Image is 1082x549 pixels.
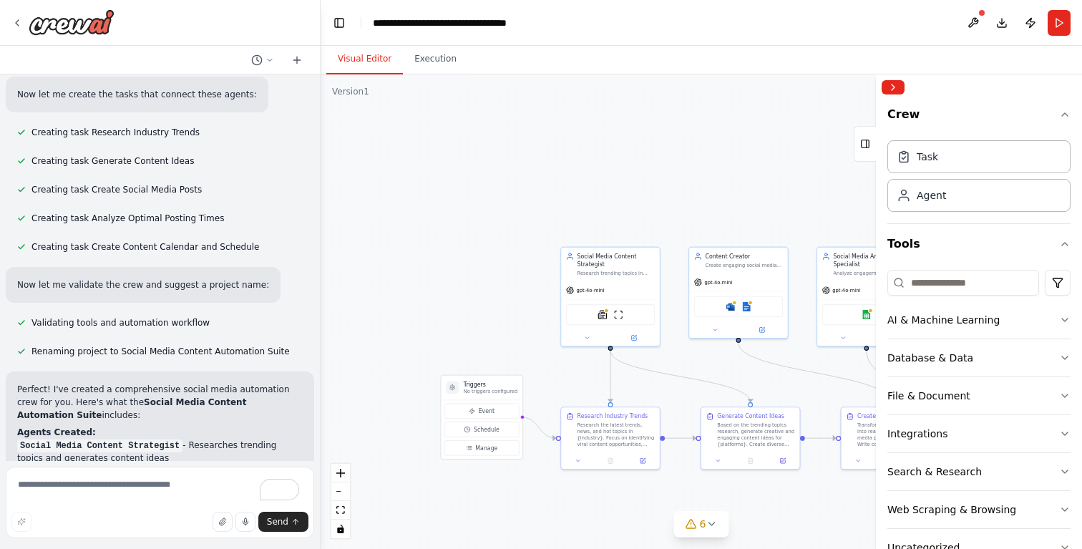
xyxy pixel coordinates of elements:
[444,404,519,419] button: Event
[331,464,350,538] div: React Flow controls
[31,155,194,167] span: Creating task Generate Content Ideas
[917,150,938,164] div: Task
[887,415,1071,452] button: Integrations
[31,317,210,329] span: Validating tools and automation workflow
[577,412,648,420] div: Research Industry Trends
[6,467,314,538] textarea: To enrich screen reader interactions, please activate Accessibility in Grammarly extension settings
[213,512,233,532] button: Upload files
[674,511,729,538] button: 6
[444,422,519,437] button: Schedule
[706,252,783,260] div: Content Creator
[475,444,497,452] span: Manage
[522,413,556,442] g: Edge from triggers to d18ea047-0b01-41c8-8133-923e812f57dd
[373,16,557,30] nav: breadcrumb
[17,383,303,422] p: Perfect! I've created a comprehensive social media automation crew for you. Here's what the inclu...
[887,301,1071,339] button: AI & Machine Learning
[331,464,350,482] button: zoom in
[862,351,1034,450] g: Edge from 1b1ba89a-e56f-4fa3-8ad1-e48370eb04e0 to 24a15a0d-31f7-42d4-82d8-b32b97e9732f
[741,302,751,311] img: Google docs
[701,407,801,470] div: Generate Content IdeasBased on the trending topics research, generate creative and engaging conte...
[887,377,1071,414] button: File & Document
[403,44,468,74] button: Execution
[464,380,517,388] h3: Triggers
[17,427,96,437] strong: Agents Created:
[474,426,499,434] span: Schedule
[31,346,290,357] span: Renaming project to Social Media Content Automation Suite
[332,86,369,97] div: Version 1
[857,422,935,447] div: Transform the content ideas into ready-to-publish social media posts for {platforms}. Write compe...
[444,440,519,455] button: Manage
[887,339,1071,376] button: Database & Data
[665,434,696,442] g: Edge from d18ea047-0b01-41c8-8133-923e812f57dd to 440b3e2f-caea-4319-8a09-cd8af335eaa3
[560,407,661,470] div: Research Industry TrendsResearch the latest trends, news, and hot topics in {industry}. Focus on ...
[887,427,947,441] div: Integrations
[887,491,1071,528] button: Web Scraping & Browsing
[31,127,200,138] span: Creating task Research Industry Trends
[613,310,623,319] img: ScrapeWebsiteTool
[611,333,656,342] button: Open in side panel
[326,44,403,74] button: Visual Editor
[805,434,837,442] g: Edge from 440b3e2f-caea-4319-8a09-cd8af335eaa3 to 7ea62072-d06a-4a8b-a95d-2ca60f6b3aa0
[887,313,1000,327] div: AI & Machine Learning
[593,456,627,465] button: No output available
[688,247,789,339] div: Content CreatorCreate engaging social media posts optimized for different platforms ({platforms})...
[882,80,905,94] button: Collapse right sidebar
[606,351,614,402] g: Edge from 2582199a-8132-467d-bf8e-de39194299d1 to d18ea047-0b01-41c8-8133-923e812f57dd
[31,184,202,195] span: Creating task Create Social Media Posts
[887,389,970,403] div: File & Document
[833,270,910,276] div: Analyze engagement metrics, identify optimal posting times, and generate insights to improve soci...
[606,351,754,402] g: Edge from 2582199a-8132-467d-bf8e-de39194299d1 to 440b3e2f-caea-4319-8a09-cd8af335eaa3
[267,516,288,528] span: Send
[31,213,224,224] span: Creating task Analyze Optimal Posting Times
[598,310,607,319] img: SerplyNewsSearchTool
[840,407,940,470] div: Create Social Media PostsTransform the content ideas into ready-to-publish social media posts for...
[733,456,767,465] button: No output available
[862,310,871,319] img: Google sheets
[717,412,784,420] div: Generate Content Ideas
[479,407,494,415] span: Event
[832,287,860,293] span: gpt-4o-mini
[17,278,269,291] p: Now let me validate the crew and suggest a project name:
[286,52,308,69] button: Start a new chat
[258,512,308,532] button: Send
[560,247,661,347] div: Social Media Content StrategistResearch trending topics in {industry} and generate creative socia...
[739,325,784,334] button: Open in side panel
[329,13,349,33] button: Hide left sidebar
[887,100,1071,135] button: Crew
[629,456,656,465] button: Open in side panel
[726,302,735,311] img: Microsoft word
[577,270,655,276] div: Research trending topics in {industry} and generate creative social media content ideas that alig...
[717,422,794,447] div: Based on the trending topics research, generate creative and engaging content ideas for {platform...
[887,465,982,479] div: Search & Research
[29,9,114,35] img: Logo
[577,252,655,268] div: Social Media Content Strategist
[887,453,1071,490] button: Search & Research
[331,501,350,520] button: fit view
[887,351,973,365] div: Database & Data
[576,287,604,293] span: gpt-4o-mini
[700,517,706,531] span: 6
[440,375,523,460] div: TriggersNo triggers configuredEventScheduleManage
[235,512,255,532] button: Click to speak your automation idea
[577,422,655,447] div: Research the latest trends, news, and hot topics in {industry}. Focus on identifying viral conten...
[734,343,895,402] g: Edge from 491b0f22-a8cd-47e2-a442-cd935f165be8 to 7ea62072-d06a-4a8b-a95d-2ca60f6b3aa0
[11,512,31,532] button: Improve this prompt
[245,52,280,69] button: Switch to previous chat
[887,135,1071,223] div: Crew
[17,439,182,452] code: Social Media Content Strategist
[917,188,946,203] div: Agent
[887,224,1071,264] button: Tools
[464,389,517,395] p: No triggers configured
[331,520,350,538] button: toggle interactivity
[817,247,917,347] div: Social Media Analytics SpecialistAnalyze engagement metrics, identify optimal posting times, and ...
[31,241,259,253] span: Creating task Create Content Calendar and Schedule
[867,333,912,342] button: Open in side panel
[331,482,350,501] button: zoom out
[17,439,303,465] li: - Researches trending topics and generates content ideas
[704,279,732,286] span: gpt-4o-mini
[870,74,882,549] button: Toggle Sidebar
[833,252,910,268] div: Social Media Analytics Specialist
[17,88,257,101] p: Now let me create the tasks that connect these agents:
[887,502,1016,517] div: Web Scraping & Browsing
[857,412,930,420] div: Create Social Media Posts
